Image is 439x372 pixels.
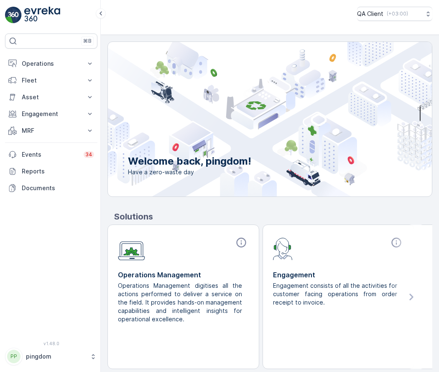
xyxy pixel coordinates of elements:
[5,72,97,89] button: Fleet
[118,282,242,323] p: Operations Management digitises all the actions performed to deliver a service on the field. It p...
[22,184,94,192] p: Documents
[85,151,92,158] p: 34
[83,38,92,44] p: ⌘B
[5,163,97,180] a: Reports
[128,168,251,176] span: Have a zero-waste day
[5,341,97,346] span: v 1.48.0
[357,10,383,18] p: QA Client
[22,127,81,135] p: MRF
[24,7,60,23] img: logo_light-DOdMpM7g.png
[118,237,145,261] img: module-icon
[22,76,81,85] p: Fleet
[118,270,249,280] p: Operations Management
[387,10,408,17] p: ( +03:00 )
[22,59,81,68] p: Operations
[273,270,404,280] p: Engagement
[5,7,22,23] img: logo
[22,93,81,101] p: Asset
[5,55,97,72] button: Operations
[128,155,251,168] p: Welcome back, pingdom!
[7,350,20,363] div: PP
[5,122,97,139] button: MRF
[22,150,79,159] p: Events
[273,237,293,260] img: module-icon
[5,106,97,122] button: Engagement
[5,180,97,196] a: Documents
[5,146,97,163] a: Events34
[5,89,97,106] button: Asset
[22,167,94,176] p: Reports
[114,210,432,223] p: Solutions
[5,348,97,365] button: PPpingdom
[70,42,432,196] img: city illustration
[22,110,81,118] p: Engagement
[26,352,86,361] p: pingdom
[357,7,432,21] button: QA Client(+03:00)
[273,282,397,307] p: Engagement consists of all the activities for customer facing operations from order receipt to in...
